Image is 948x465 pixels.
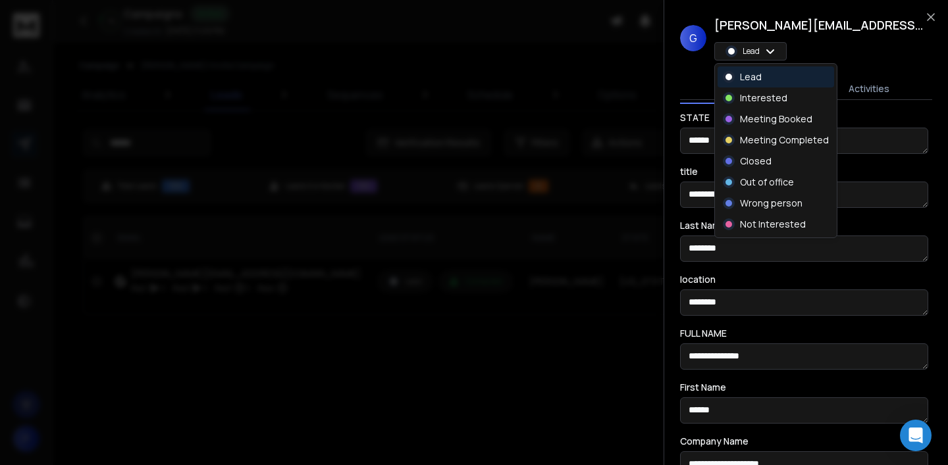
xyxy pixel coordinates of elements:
div: Open Intercom Messenger [900,420,932,451]
p: Not Interested [740,218,806,231]
p: Meeting Booked [740,112,812,126]
p: Interested [740,91,787,105]
p: Lead [740,70,762,84]
p: Wrong person [740,197,803,210]
p: Meeting Completed [740,134,829,147]
p: Closed [740,155,772,168]
p: Out of office [740,176,794,189]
